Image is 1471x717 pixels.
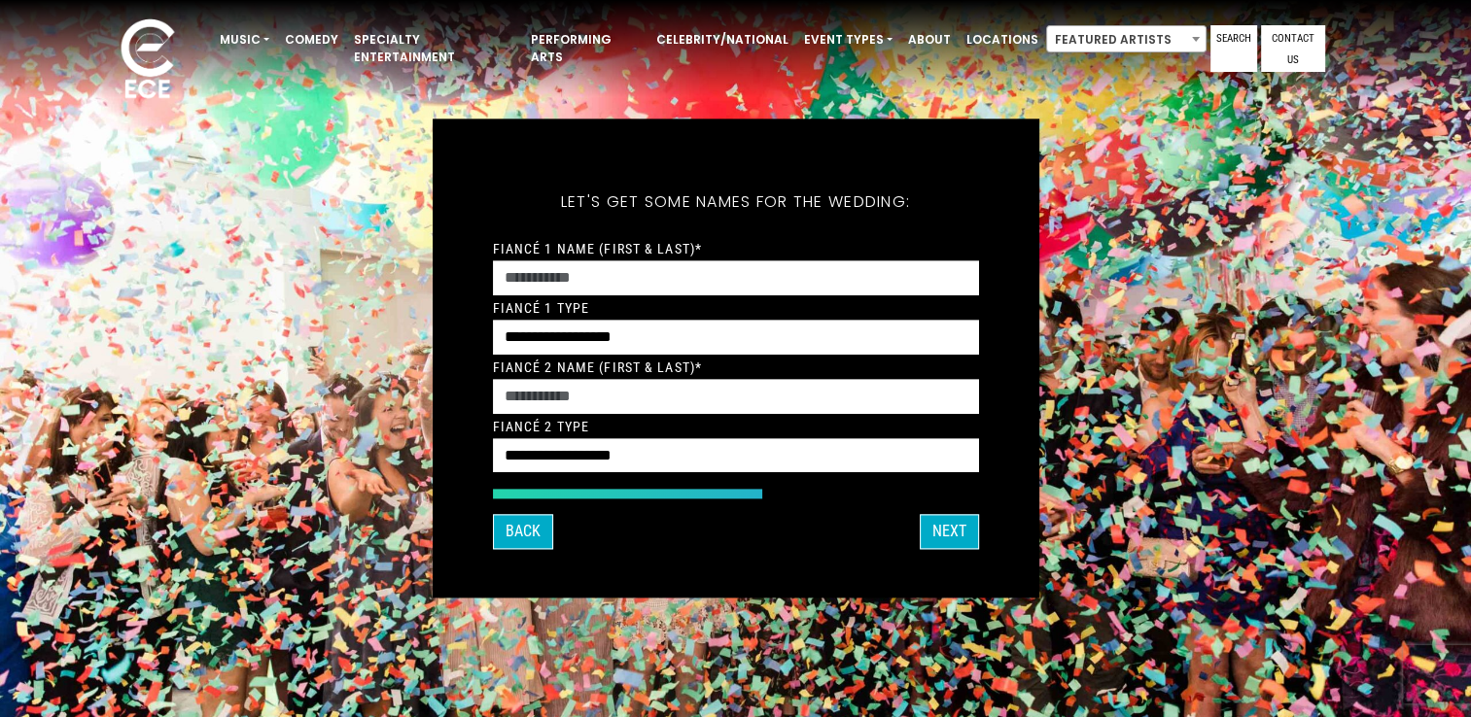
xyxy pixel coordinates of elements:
[523,23,648,74] a: Performing Arts
[493,167,979,237] h5: Let's get some names for the wedding:
[648,23,796,56] a: Celebrity/National
[796,23,900,56] a: Event Types
[493,358,702,376] label: Fiancé 2 Name (First & Last)*
[493,240,702,257] label: Fiancé 1 Name (First & Last)*
[1046,25,1207,52] span: Featured Artists
[99,14,196,108] img: ece_new_logo_whitev2-1.png
[920,515,979,550] button: Next
[1261,25,1325,72] a: Contact Us
[493,515,553,550] button: Back
[493,418,590,435] label: Fiancé 2 Type
[277,23,346,56] a: Comedy
[493,299,590,317] label: Fiancé 1 Type
[1047,26,1206,53] span: Featured Artists
[1210,25,1257,72] a: Search
[212,23,277,56] a: Music
[346,23,523,74] a: Specialty Entertainment
[900,23,959,56] a: About
[959,23,1046,56] a: Locations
